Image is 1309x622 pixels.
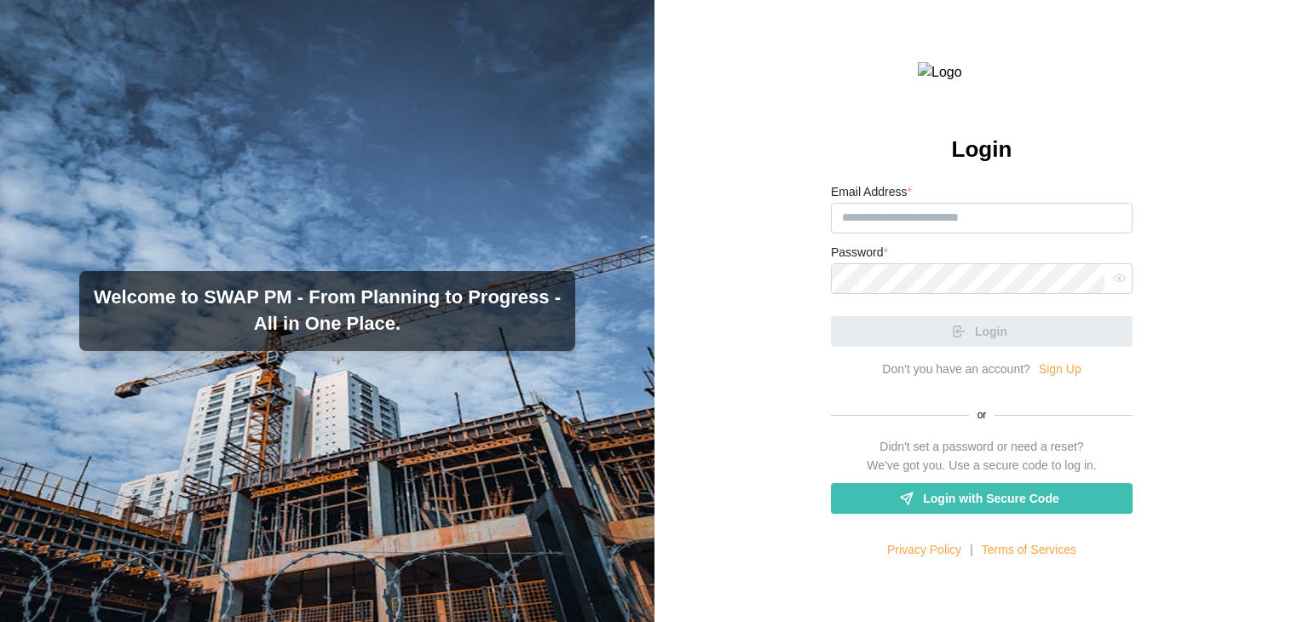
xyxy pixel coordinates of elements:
[982,541,1076,560] a: Terms of Services
[970,541,973,560] div: |
[831,407,1133,423] div: or
[952,135,1012,164] h2: Login
[831,183,912,202] label: Email Address
[923,484,1058,513] span: Login with Secure Code
[918,62,1046,84] img: Logo
[93,285,562,337] h3: Welcome to SWAP PM - From Planning to Progress - All in One Place.
[882,360,1030,379] div: Don’t you have an account?
[831,483,1133,514] a: Login with Secure Code
[1039,360,1081,379] a: Sign Up
[867,438,1096,475] div: Didn't set a password or need a reset? We've got you. Use a secure code to log in.
[831,244,888,262] label: Password
[887,541,961,560] a: Privacy Policy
